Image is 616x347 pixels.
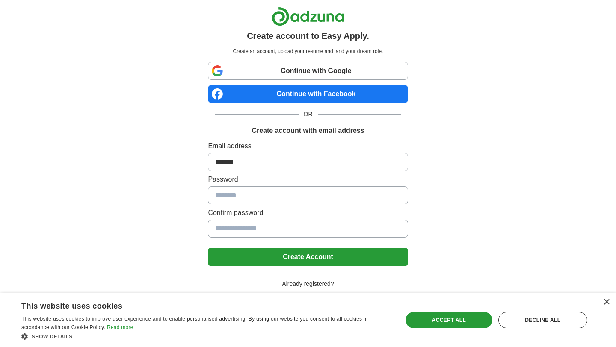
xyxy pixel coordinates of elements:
span: Show details [32,334,73,340]
div: This website uses cookies [21,298,370,311]
p: Create an account, upload your resume and land your dream role. [210,47,406,55]
label: Confirm password [208,208,408,218]
img: Adzuna logo [272,7,344,26]
span: Already registered? [277,279,339,288]
label: Email address [208,141,408,151]
div: Show details [21,332,391,341]
button: Create Account [208,248,408,266]
span: This website uses cookies to improve user experience and to enable personalised advertising. By u... [21,316,368,330]
label: Password [208,174,408,185]
a: Continue with Facebook [208,85,408,103]
div: Close [603,299,610,306]
a: Read more, opens a new window [107,324,133,330]
span: OR [299,110,318,119]
div: Accept all [406,312,492,328]
div: Decline all [498,312,587,328]
h1: Create account with email address [252,126,364,136]
a: Continue with Google [208,62,408,80]
h1: Create account to Easy Apply. [247,29,369,42]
